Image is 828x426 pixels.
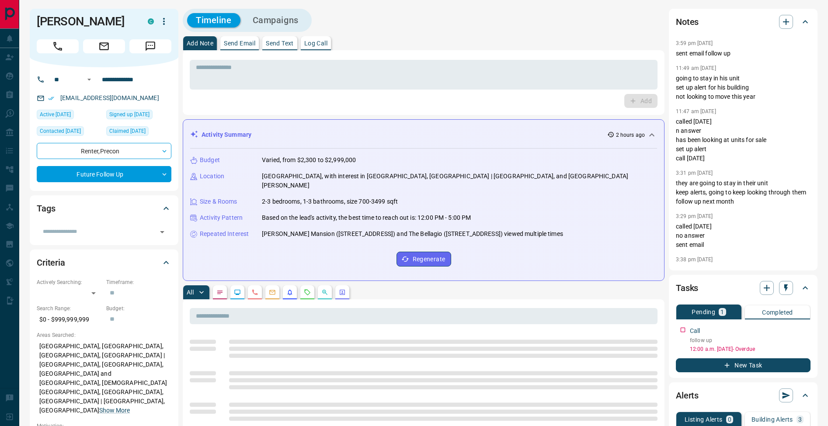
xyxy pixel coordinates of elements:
[129,39,171,53] span: Message
[40,110,71,119] span: Active [DATE]
[106,126,171,139] div: Thu Jul 20 2023
[676,385,811,406] div: Alerts
[109,127,146,135] span: Claimed [DATE]
[37,166,171,182] div: Future Follow Up
[234,289,241,296] svg: Lead Browsing Activity
[251,289,258,296] svg: Calls
[106,305,171,312] p: Budget:
[187,40,213,46] p: Add Note
[676,49,811,58] p: sent email follow up
[37,331,171,339] p: Areas Searched:
[676,222,811,249] p: called [DATE] no answer sent email
[676,179,811,206] p: they are going to stay in their unit keep alerts, going to keep looking through them follow up ne...
[262,229,563,239] p: [PERSON_NAME] Mansion ([STREET_ADDRESS]) and The Bellagio ([STREET_ADDRESS]) viewed multiple times
[37,110,102,122] div: Thu Jul 03 2025
[339,289,346,296] svg: Agent Actions
[676,277,811,298] div: Tasks
[692,309,715,315] p: Pending
[690,326,700,336] p: Call
[676,213,713,219] p: 3:29 pm [DATE]
[200,156,220,165] p: Budget
[676,256,713,263] p: 3:38 pm [DATE]
[262,197,398,206] p: 2-3 bedrooms, 1-3 bathrooms, size 700-3499 sqft
[190,127,657,143] div: Activity Summary2 hours ago
[37,339,171,418] p: [GEOGRAPHIC_DATA], [GEOGRAPHIC_DATA], [GEOGRAPHIC_DATA], [GEOGRAPHIC_DATA] | [GEOGRAPHIC_DATA], [...
[676,15,699,29] h2: Notes
[676,11,811,32] div: Notes
[37,201,55,215] h2: Tags
[37,14,135,28] h1: [PERSON_NAME]
[244,13,307,28] button: Campaigns
[106,110,171,122] div: Thu Jul 20 2023
[690,345,811,353] p: 12:00 a.m. [DATE] - Overdue
[676,117,811,163] p: called [DATE] n answer has been looking at units for sale set up alert call [DATE]
[109,110,150,119] span: Signed up [DATE]
[676,281,698,295] h2: Tasks
[37,305,102,312] p: Search Range:
[200,197,237,206] p: Size & Rooms
[262,172,657,190] p: [GEOGRAPHIC_DATA], with interest in [GEOGRAPHIC_DATA], [GEOGRAPHIC_DATA] | [GEOGRAPHIC_DATA], and...
[685,416,723,423] p: Listing Alerts
[676,358,811,372] button: New Task
[37,39,79,53] span: Call
[762,309,793,315] p: Completed
[720,309,724,315] p: 1
[84,74,94,85] button: Open
[187,13,240,28] button: Timeline
[798,416,802,423] p: 3
[37,126,102,139] div: Wed Jul 26 2023
[200,172,224,181] p: Location
[200,213,243,222] p: Activity Pattern
[262,156,356,165] p: Varied, from $2,300 to $2,999,000
[676,108,716,114] p: 11:47 am [DATE]
[48,95,54,101] svg: Email Verified
[676,170,713,176] p: 3:31 pm [DATE]
[751,416,793,423] p: Building Alerts
[37,312,102,327] p: $0 - $999,999,999
[676,65,716,71] p: 11:49 am [DATE]
[156,226,168,238] button: Open
[304,289,311,296] svg: Requests
[37,256,65,270] h2: Criteria
[321,289,328,296] svg: Opportunities
[202,130,251,139] p: Activity Summary
[99,406,130,415] button: Show More
[690,336,811,344] p: follow up
[269,289,276,296] svg: Emails
[616,131,645,139] p: 2 hours ago
[187,289,194,295] p: All
[60,94,159,101] a: [EMAIL_ADDRESS][DOMAIN_NAME]
[728,416,731,423] p: 0
[37,198,171,219] div: Tags
[106,278,171,286] p: Timeframe:
[676,74,811,101] p: going to stay in his unit set up alert for his building not looking to move this year
[224,40,255,46] p: Send Email
[37,143,171,159] div: Renter , Precon
[286,289,293,296] svg: Listing Alerts
[148,18,154,24] div: condos.ca
[397,252,451,267] button: Regenerate
[83,39,125,53] span: Email
[40,127,81,135] span: Contacted [DATE]
[266,40,294,46] p: Send Text
[676,40,713,46] p: 3:59 pm [DATE]
[262,213,471,222] p: Based on the lead's activity, the best time to reach out is: 12:00 PM - 5:00 PM
[37,252,171,273] div: Criteria
[37,278,102,286] p: Actively Searching:
[676,388,699,402] h2: Alerts
[304,40,327,46] p: Log Call
[200,229,249,239] p: Repeated Interest
[216,289,223,296] svg: Notes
